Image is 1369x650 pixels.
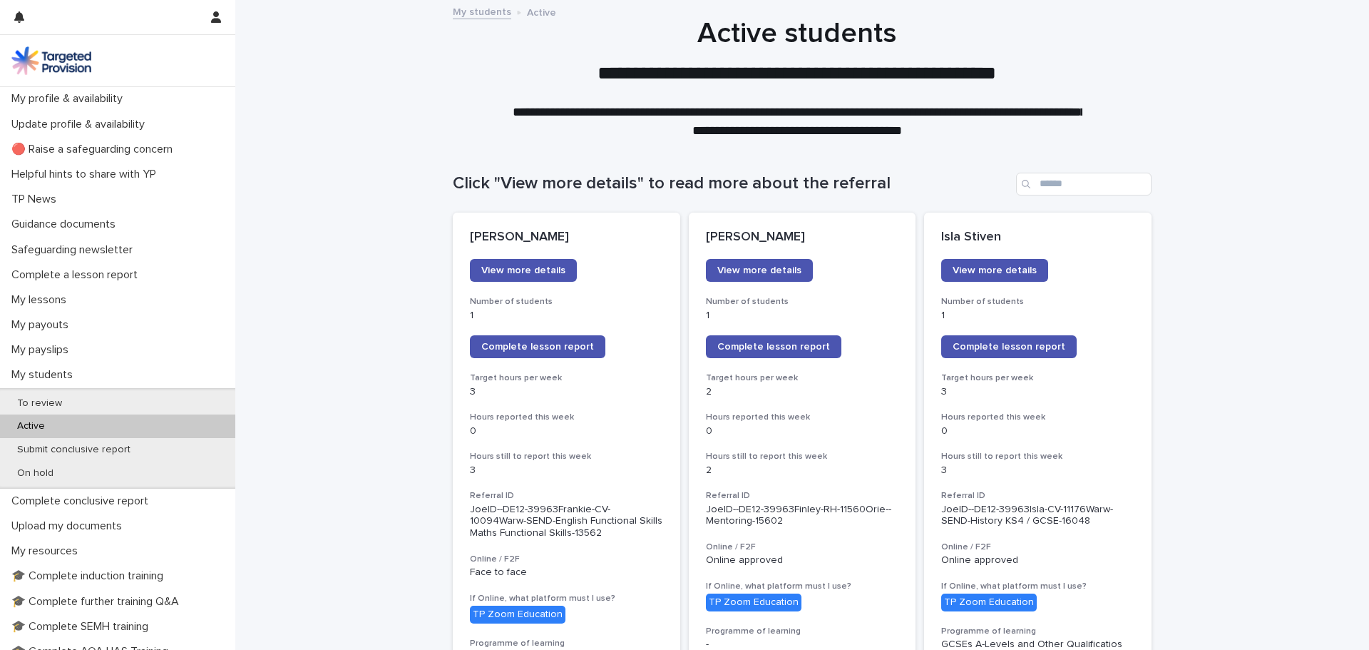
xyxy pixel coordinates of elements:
a: My students [453,3,511,19]
h3: Target hours per week [470,372,663,384]
h3: Target hours per week [706,372,899,384]
h3: Referral ID [470,490,663,502]
p: [PERSON_NAME] [706,230,899,245]
p: 3 [941,464,1134,477]
a: Complete lesson report [941,335,1077,358]
p: 0 [941,425,1134,437]
h3: Hours reported this week [941,412,1134,423]
p: 3 [470,464,663,477]
div: TP Zoom Education [706,594,801,611]
h3: Number of students [941,296,1134,308]
p: Complete a lesson report [6,268,149,282]
p: Update profile & availability [6,118,156,131]
h3: Referral ID [706,490,899,502]
p: Online approved [941,554,1134,567]
p: Safeguarding newsletter [6,243,144,257]
p: My lessons [6,293,78,307]
p: 1 [706,310,899,322]
h3: Hours still to report this week [941,451,1134,462]
a: View more details [706,259,813,282]
h3: Hours reported this week [706,412,899,423]
p: JoelD--DE12-39963Isla-CV-11176Warw-SEND-History KS4 / GCSE-16048 [941,504,1134,528]
div: TP Zoom Education [941,594,1037,611]
p: 0 [706,425,899,437]
p: 1 [470,310,663,322]
h3: Programme of learning [941,626,1134,637]
p: My resources [6,544,89,558]
h3: Number of students [470,296,663,308]
input: Search [1016,173,1152,195]
p: To review [6,397,73,410]
h3: If Online, what platform must I use? [470,593,663,604]
p: Online approved [706,554,899,567]
p: Face to face [470,567,663,579]
p: My students [6,368,84,382]
p: Active [527,4,556,19]
h3: Online / F2F [706,542,899,553]
p: 🎓 Complete further training Q&A [6,595,190,609]
p: Active [6,420,56,432]
p: [PERSON_NAME] [470,230,663,245]
p: Upload my documents [6,519,133,533]
a: View more details [470,259,577,282]
p: My payouts [6,318,80,332]
a: Complete lesson report [470,335,605,358]
h3: Hours still to report this week [470,451,663,462]
h3: Referral ID [941,490,1134,502]
p: Complete conclusive report [6,494,160,508]
h3: Programme of learning [470,638,663,649]
p: My payslips [6,343,80,357]
p: Submit conclusive report [6,444,142,456]
h3: If Online, what platform must I use? [941,581,1134,592]
p: TP News [6,193,68,206]
p: My profile & availability [6,92,134,106]
a: View more details [941,259,1048,282]
span: Complete lesson report [953,342,1065,352]
h3: Target hours per week [941,372,1134,384]
p: Guidance documents [6,218,127,231]
p: JoelD--DE12-39963Frankie-CV-10094Warw-SEND-English Functional Skills Maths Functional Skills-13562 [470,504,663,539]
p: 🔴 Raise a safeguarding concern [6,143,184,156]
p: 0 [470,425,663,437]
h3: Hours still to report this week [706,451,899,462]
p: 2 [706,464,899,477]
span: View more details [717,265,801,275]
h1: Active students [448,16,1147,51]
p: 1 [941,310,1134,322]
p: 2 [706,386,899,398]
div: TP Zoom Education [470,606,565,624]
h3: Hours reported this week [470,412,663,423]
p: 3 [941,386,1134,398]
h1: Click "View more details" to read more about the referral [453,173,1010,194]
span: View more details [481,265,565,275]
h3: If Online, what platform must I use? [706,581,899,592]
p: Helpful hints to share with YP [6,168,168,181]
h3: Number of students [706,296,899,308]
span: Complete lesson report [481,342,594,352]
h3: Online / F2F [941,542,1134,553]
span: View more details [953,265,1037,275]
p: 🎓 Complete induction training [6,569,175,583]
p: JoelD--DE12-39963Finley-RH-11560Orie--Mentoring-15602 [706,504,899,528]
p: Isla Stiven [941,230,1134,245]
span: Complete lesson report [717,342,830,352]
p: 🎓 Complete SEMH training [6,620,160,634]
p: On hold [6,467,65,479]
h3: Programme of learning [706,626,899,637]
img: M5nRWzHhSzIhMunXDL62 [11,46,91,75]
h3: Online / F2F [470,554,663,565]
a: Complete lesson report [706,335,841,358]
p: 3 [470,386,663,398]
